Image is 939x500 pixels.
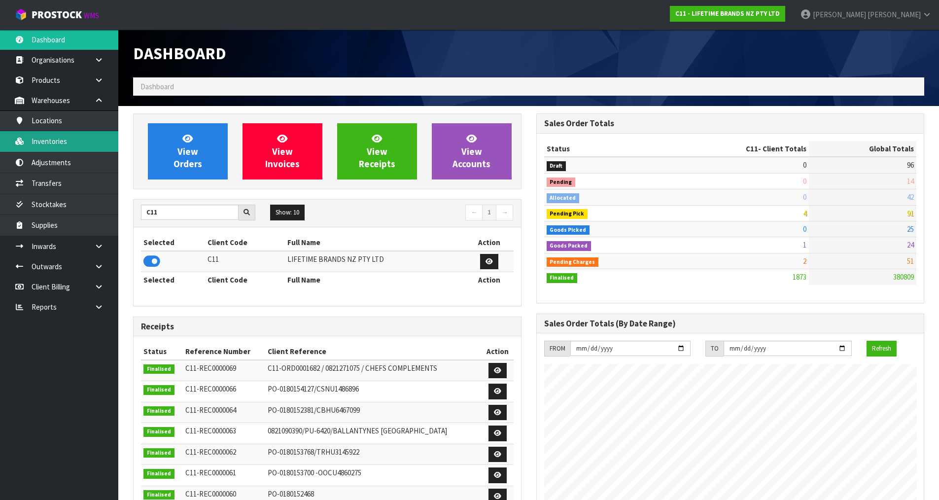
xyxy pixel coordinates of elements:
[547,178,576,187] span: Pending
[803,192,806,202] span: 0
[465,235,514,250] th: Action
[803,177,806,186] span: 0
[133,43,226,64] span: Dashboard
[185,489,236,499] span: C11-REC0000060
[268,426,447,435] span: 0821090390/PU-6420/BALLANTYNES [GEOGRAPHIC_DATA]
[270,205,305,220] button: Show: 10
[547,209,588,219] span: Pending Pick
[148,123,228,179] a: ViewOrders
[141,344,183,359] th: Status
[867,341,897,357] button: Refresh
[141,205,239,220] input: Search clients
[544,341,570,357] div: FROM
[141,272,205,288] th: Selected
[84,11,99,20] small: WMS
[547,273,578,283] span: Finalised
[813,10,866,19] span: [PERSON_NAME]
[868,10,921,19] span: [PERSON_NAME]
[205,272,285,288] th: Client Code
[803,209,806,218] span: 4
[185,363,236,373] span: C11-REC0000069
[907,209,914,218] span: 91
[15,8,27,21] img: cube-alt.png
[285,251,465,272] td: LIFETIME BRANDS NZ PTY LTD
[268,489,314,499] span: PO-0180152468
[143,448,174,458] span: Finalised
[907,240,914,250] span: 24
[285,235,465,250] th: Full Name
[268,405,360,415] span: PO-0180152381/CBHU6467099
[243,123,322,179] a: ViewInvoices
[803,240,806,250] span: 1
[465,205,483,220] a: ←
[265,344,482,359] th: Client Reference
[185,405,236,415] span: C11-REC0000064
[544,119,917,128] h3: Sales Order Totals
[544,141,667,157] th: Status
[746,144,758,153] span: C11
[205,235,285,250] th: Client Code
[496,205,513,220] a: →
[547,257,599,267] span: Pending Charges
[174,133,202,170] span: View Orders
[547,193,580,203] span: Allocated
[185,384,236,393] span: C11-REC0000066
[705,341,724,357] div: TO
[143,364,174,374] span: Finalised
[335,205,514,222] nav: Page navigation
[143,427,174,437] span: Finalised
[793,272,806,282] span: 1873
[143,406,174,416] span: Finalised
[452,133,490,170] span: View Accounts
[205,251,285,272] td: C11
[432,123,512,179] a: ViewAccounts
[547,161,566,171] span: Draft
[185,468,236,477] span: C11-REC0000061
[547,241,591,251] span: Goods Packed
[803,224,806,234] span: 0
[285,272,465,288] th: Full Name
[547,225,590,235] span: Goods Picked
[32,8,82,21] span: ProStock
[141,322,514,331] h3: Receipts
[140,82,174,91] span: Dashboard
[143,490,174,500] span: Finalised
[907,160,914,170] span: 96
[907,192,914,202] span: 42
[465,272,514,288] th: Action
[265,133,300,170] span: View Invoices
[907,256,914,266] span: 51
[670,6,785,22] a: C11 - LIFETIME BRANDS NZ PTY LTD
[141,235,205,250] th: Selected
[143,469,174,479] span: Finalised
[907,224,914,234] span: 25
[544,319,917,328] h3: Sales Order Totals (By Date Range)
[268,468,361,477] span: PO-0180153700 -OOCU4860275
[359,133,395,170] span: View Receipts
[268,363,437,373] span: C11-ORD0001682 / 0821271075 / CHEFS COMPLEMENTS
[667,141,809,157] th: - Client Totals
[803,256,806,266] span: 2
[809,141,916,157] th: Global Totals
[143,385,174,395] span: Finalised
[482,205,496,220] a: 1
[675,9,780,18] strong: C11 - LIFETIME BRANDS NZ PTY LTD
[185,426,236,435] span: C11-REC0000063
[185,447,236,457] span: C11-REC0000062
[482,344,514,359] th: Action
[268,447,359,457] span: PO-0180153768/TRHU3145922
[803,160,806,170] span: 0
[268,384,359,393] span: PO-0180154127/CSNU1486896
[183,344,265,359] th: Reference Number
[337,123,417,179] a: ViewReceipts
[893,272,914,282] span: 380809
[907,177,914,186] span: 14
